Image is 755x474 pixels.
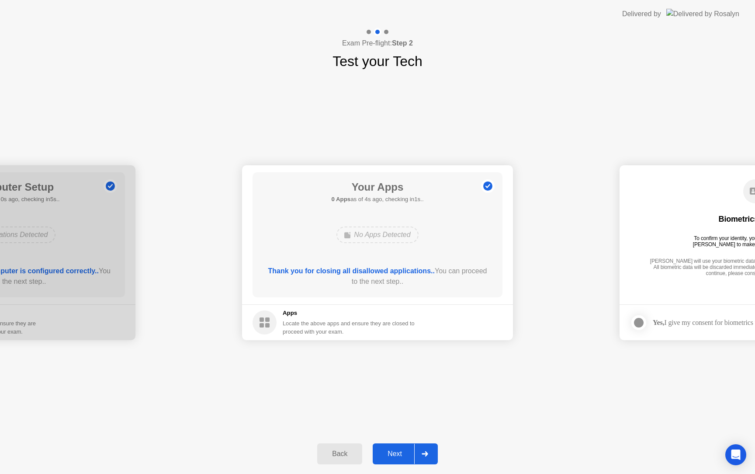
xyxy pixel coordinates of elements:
button: Next [373,443,438,464]
div: Open Intercom Messenger [725,444,746,465]
div: Next [375,450,414,458]
img: Delivered by Rosalyn [666,9,739,19]
h5: Apps [283,309,415,317]
h5: as of 4s ago, checking in1s.. [331,195,423,204]
div: Back [320,450,360,458]
div: No Apps Detected [336,227,418,243]
b: Thank you for closing all disallowed applications.. [268,267,435,275]
h4: Exam Pre-flight: [342,38,413,49]
strong: Yes, [653,319,664,326]
button: Back [317,443,362,464]
div: You can proceed to the next step.. [265,266,490,287]
div: Locate the above apps and ensure they are closed to proceed with your exam. [283,319,415,336]
h1: Your Apps [331,179,423,195]
h1: Test your Tech [332,51,423,72]
b: Step 2 [392,39,413,47]
b: 0 Apps [331,196,350,202]
div: Delivered by [622,9,661,19]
